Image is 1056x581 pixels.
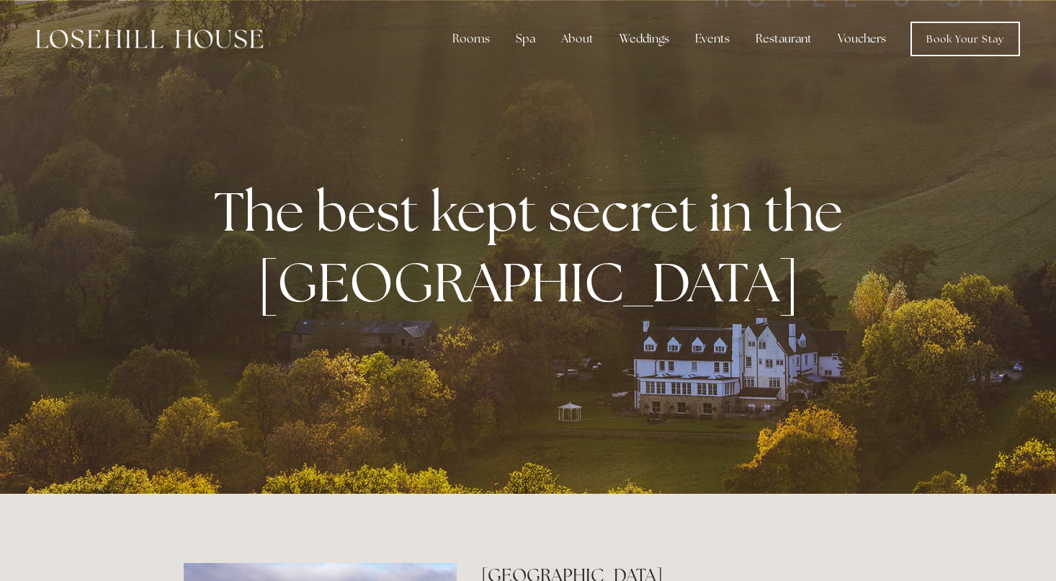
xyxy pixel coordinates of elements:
div: Spa [504,25,547,53]
img: Losehill House [36,30,263,48]
a: Vouchers [826,25,898,53]
a: Book Your Stay [910,22,1020,56]
div: Weddings [608,25,681,53]
div: Restaurant [744,25,823,53]
div: Rooms [441,25,501,53]
div: Events [684,25,741,53]
div: About [550,25,605,53]
strong: The best kept secret in the [GEOGRAPHIC_DATA] [214,176,854,317]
